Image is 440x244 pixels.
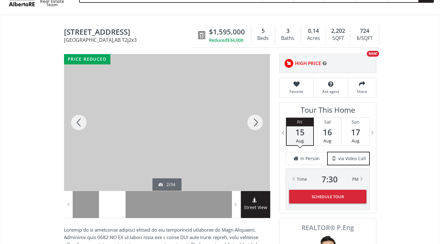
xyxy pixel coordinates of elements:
div: 13016 Lake Twintree Road SE Calgary, AB T2j2x3 - Photo 2 of 34 [64,54,270,191]
button: Schedule Tour [289,190,366,203]
div: Beds [254,34,272,43]
div: Fri [287,118,313,126]
div: 0.14 [304,27,323,35]
span: 13016 Lake Twintree Road SE [64,28,195,37]
span: 7 : 30 [322,175,338,184]
div: Time PM [297,175,359,184]
span: Share [351,89,373,94]
div: 5 [254,27,272,35]
span: 2,202 [331,27,345,35]
span: Street View [241,204,270,211]
div: 3 [278,27,297,35]
div: 2/34 [159,181,175,188]
div: Acres [304,34,323,43]
span: via Video Call [338,155,366,162]
span: 16 [314,128,341,137]
div: Sun [342,118,370,126]
span: $1,595,000 [209,27,245,37]
div: 724 [353,27,376,35]
h3: Tour This Home [286,106,370,117]
div: NEW! [367,51,379,57]
span: Aug [352,138,360,144]
span: HIGH PRICE [295,60,321,67]
div: Baths [278,34,297,43]
span: Favorite [283,89,310,94]
div: Reduced [209,37,245,43]
span: Ask agent [317,89,345,94]
img: rating icon [283,57,295,70]
div: price reduced [64,54,110,64]
div: SQFT [329,34,347,43]
div: $/SQFT [353,34,376,43]
span: in Person [300,155,320,162]
span: Aug [323,138,331,144]
span: $34,000 [227,37,243,43]
span: Aug [296,138,304,144]
span: [GEOGRAPHIC_DATA] , AB T2j2x3 [64,37,195,42]
span: 15 [287,128,313,137]
div: Sat [314,118,341,126]
span: REALTOR® P.Eng [286,224,369,231]
span: 17 [342,128,370,137]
